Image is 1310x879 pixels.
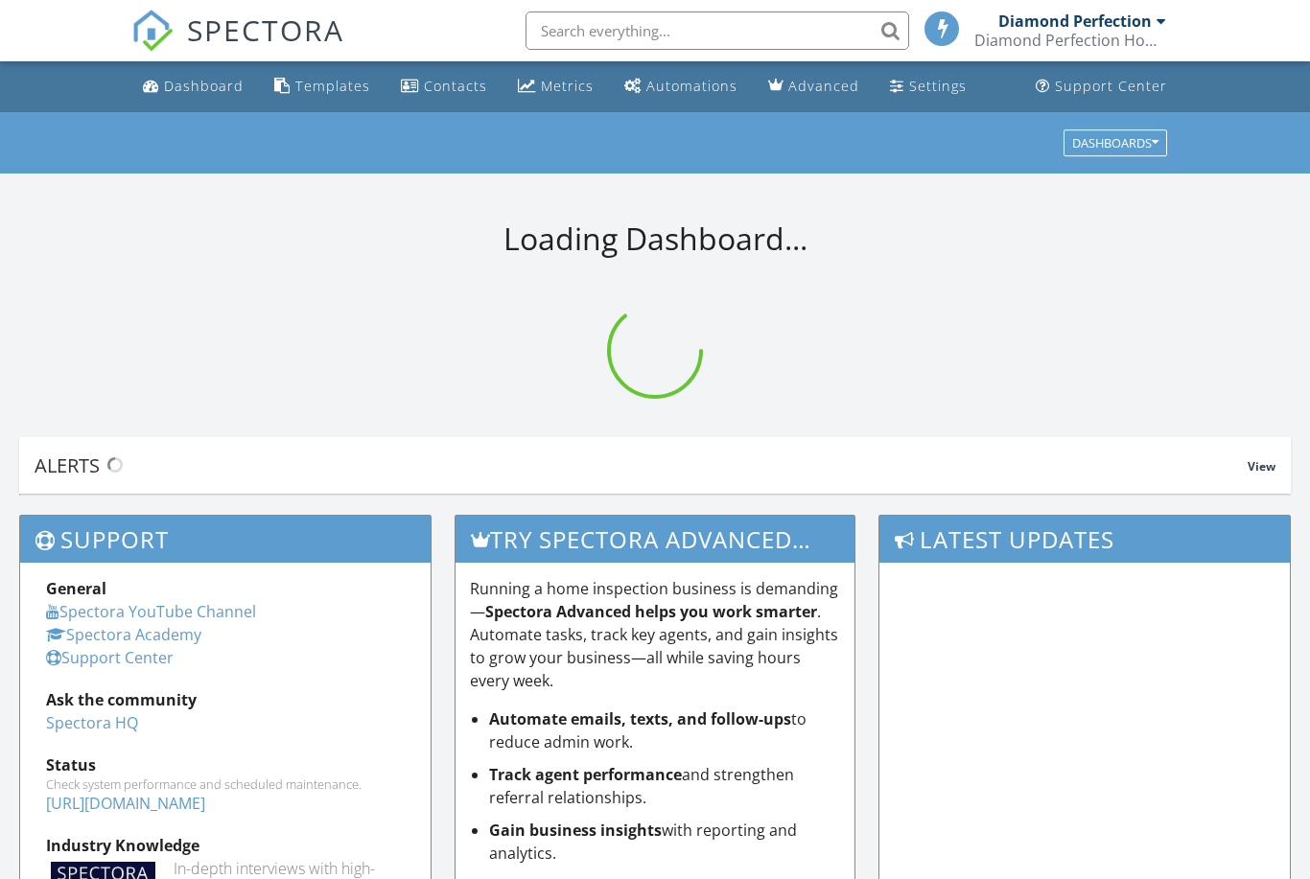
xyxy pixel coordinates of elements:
[489,820,662,841] strong: Gain business insights
[1072,136,1158,150] div: Dashboards
[760,69,867,104] a: Advanced
[470,577,840,692] p: Running a home inspection business is demanding— . Automate tasks, track key agents, and gain ins...
[909,77,967,95] div: Settings
[541,77,594,95] div: Metrics
[489,707,840,753] li: to reduce admin work.
[131,10,174,52] img: The Best Home Inspection Software - Spectora
[46,601,256,622] a: Spectora YouTube Channel
[20,516,431,563] h3: Support
[617,69,745,104] a: Automations (Basic)
[295,77,370,95] div: Templates
[267,69,378,104] a: Templates
[164,77,244,95] div: Dashboard
[46,776,405,792] div: Check system performance and scheduled maintenance.
[135,69,251,104] a: Dashboard
[393,69,495,104] a: Contacts
[882,69,974,104] a: Settings
[489,819,840,865] li: with reporting and analytics.
[510,69,601,104] a: Metrics
[489,764,682,785] strong: Track agent performance
[1064,129,1167,156] button: Dashboards
[46,624,201,645] a: Spectora Academy
[788,77,859,95] div: Advanced
[1055,77,1167,95] div: Support Center
[46,793,205,814] a: [URL][DOMAIN_NAME]
[46,712,138,733] a: Spectora HQ
[974,31,1166,50] div: Diamond Perfection Home & Property Inspections
[456,516,854,563] h3: Try spectora advanced [DATE]
[646,77,737,95] div: Automations
[46,688,405,711] div: Ask the community
[1028,69,1175,104] a: Support Center
[424,77,487,95] div: Contacts
[46,578,106,599] strong: General
[489,708,791,729] strong: Automate emails, texts, and follow-ups
[46,753,405,776] div: Status
[46,834,405,857] div: Industry Knowledge
[489,763,840,809] li: and strengthen referral relationships.
[879,516,1290,563] h3: Latest Updates
[526,12,909,50] input: Search everything...
[998,12,1152,31] div: Diamond Perfection
[131,26,344,66] a: SPECTORA
[46,647,174,668] a: Support Center
[485,601,817,622] strong: Spectora Advanced helps you work smarter
[1248,458,1275,474] span: View
[187,10,344,50] span: SPECTORA
[35,452,1248,478] div: Alerts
